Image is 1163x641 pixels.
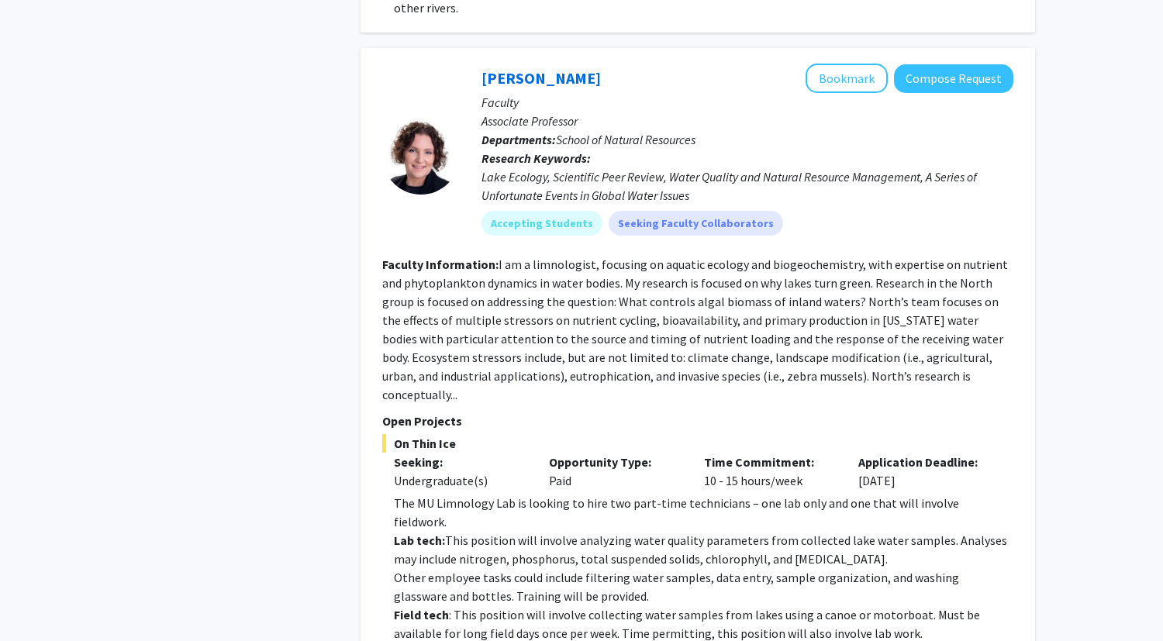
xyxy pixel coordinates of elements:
span: School of Natural Resources [556,132,695,147]
p: This position will involve analyzing water quality parameters from collected lake water samples. ... [394,531,1013,568]
p: Seeking: [394,453,526,471]
strong: Lab tech: [394,532,445,548]
mat-chip: Seeking Faculty Collaborators [609,211,783,236]
p: Time Commitment: [704,453,836,471]
button: Compose Request to Rebecca North [894,64,1013,93]
fg-read-more: I am a limnologist, focusing on aquatic ecology and biogeochemistry, with expertise on nutrient a... [382,257,1008,402]
p: Opportunity Type: [549,453,681,471]
p: Associate Professor [481,112,1013,130]
b: Research Keywords: [481,150,591,166]
button: Add Rebecca North to Bookmarks [806,64,888,93]
p: The MU Limnology Lab is looking to hire two part-time technicians – one lab only and one that wil... [394,494,1013,531]
div: Paid [537,453,692,490]
a: [PERSON_NAME] [481,68,601,88]
p: Application Deadline: [858,453,990,471]
p: Open Projects [382,412,1013,430]
div: Undergraduate(s) [394,471,526,490]
div: 10 - 15 hours/week [692,453,847,490]
b: Faculty Information: [382,257,499,272]
iframe: Chat [12,571,66,629]
div: [DATE] [847,453,1002,490]
mat-chip: Accepting Students [481,211,602,236]
span: On Thin Ice [382,434,1013,453]
div: Lake Ecology, Scientific Peer Review, Water Quality and Natural Resource Management, A Series of ... [481,167,1013,205]
p: Faculty [481,93,1013,112]
p: Other employee tasks could include filtering water samples, data entry, sample organization, and ... [394,568,1013,605]
strong: Field tech [394,607,449,622]
b: Departments: [481,132,556,147]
